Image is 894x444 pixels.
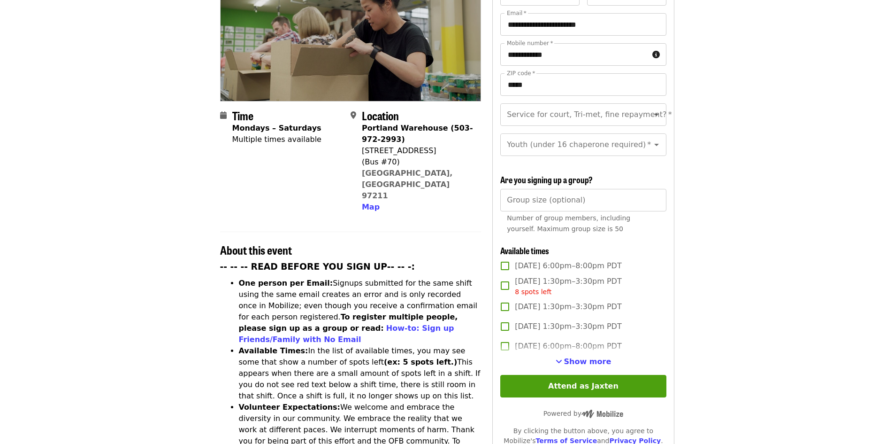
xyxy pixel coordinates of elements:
div: (Bus #70) [362,156,474,168]
button: See more timeslots [556,356,611,367]
strong: Volunteer Expectations: [239,403,341,412]
label: ZIP code [507,70,535,76]
span: Available times [500,244,549,257]
span: 8 spots left [515,288,551,296]
button: Map [362,202,380,213]
button: Open [650,138,663,151]
input: Email [500,13,666,36]
input: [object Object] [500,189,666,211]
i: map-marker-alt icon [351,111,356,120]
span: Powered by [543,410,623,417]
input: Mobile number [500,43,648,66]
li: Signups submitted for the same shift using the same email creates an error and is only recorded o... [239,278,481,345]
span: Number of group members, including yourself. Maximum group size is 50 [507,214,630,233]
img: Powered by Mobilize [581,410,623,418]
span: Show more [564,357,611,366]
span: [DATE] 6:00pm–8:00pm PDT [515,260,621,272]
span: [DATE] 1:30pm–3:30pm PDT [515,276,621,297]
span: Map [362,203,380,211]
strong: (ex: 5 spots left.) [384,358,457,366]
span: About this event [220,241,292,258]
i: calendar icon [220,111,227,120]
span: Time [232,107,253,124]
span: [DATE] 1:30pm–3:30pm PDT [515,321,621,332]
div: [STREET_ADDRESS] [362,145,474,156]
label: Mobile number [507,40,553,46]
li: In the list of available times, you may see some that show a number of spots left This appears wh... [239,345,481,402]
button: Attend as Jaxten [500,375,666,397]
i: circle-info icon [652,50,660,59]
a: [GEOGRAPHIC_DATA], [GEOGRAPHIC_DATA] 97211 [362,169,453,200]
span: [DATE] 6:00pm–8:00pm PDT [515,341,621,352]
a: How-to: Sign up Friends/Family with No Email [239,324,454,344]
button: Open [650,108,663,121]
strong: To register multiple people, please sign up as a group or read: [239,312,458,333]
span: Are you signing up a group? [500,173,593,186]
strong: Portland Warehouse (503-972-2993) [362,124,473,144]
strong: -- -- -- READ BEFORE YOU SIGN UP-- -- -: [220,262,415,272]
span: [DATE] 1:30pm–3:30pm PDT [515,301,621,312]
input: ZIP code [500,73,666,96]
label: Email [507,10,527,16]
strong: One person per Email: [239,279,333,288]
div: Multiple times available [232,134,321,145]
span: Location [362,107,399,124]
strong: Mondays – Saturdays [232,124,321,132]
strong: Available Times: [239,346,308,355]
